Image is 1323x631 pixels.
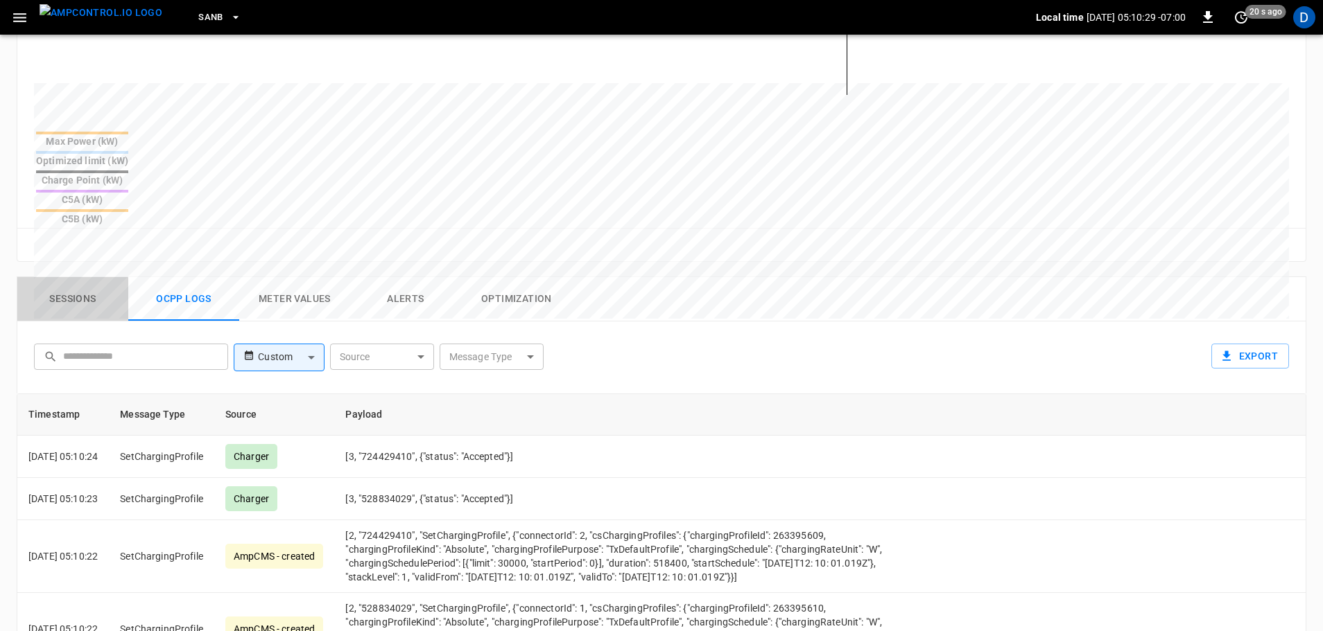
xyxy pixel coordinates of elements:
span: SanB [198,10,223,26]
th: Timestamp [17,394,109,436]
button: Ocpp logs [128,277,239,321]
span: 20 s ago [1245,5,1286,19]
button: Meter Values [239,277,350,321]
button: Sessions [17,277,128,321]
p: [DATE] 05:10:22 [28,549,98,563]
p: [DATE] 05:10:23 [28,492,98,506]
div: profile-icon [1293,6,1315,28]
p: Local time [1036,10,1084,24]
td: SetChargingProfile [109,520,214,593]
img: ampcontrol.io logo [40,4,162,21]
div: AmpCMS - created [225,544,323,569]
th: Message Type [109,394,214,436]
button: SanB [193,4,247,31]
td: [2, "724429410", "SetChargingProfile", {"connectorId": 2, "csChargingProfiles": {"chargingProfile... [334,520,919,593]
button: Alerts [350,277,461,321]
p: [DATE] 05:10:24 [28,450,98,463]
th: Payload [334,394,919,436]
button: Optimization [461,277,572,321]
p: [DATE] 05:10:29 -07:00 [1087,10,1186,24]
th: Source [214,394,334,436]
button: set refresh interval [1230,6,1252,28]
button: Export [1211,344,1289,369]
div: Custom [258,344,324,371]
